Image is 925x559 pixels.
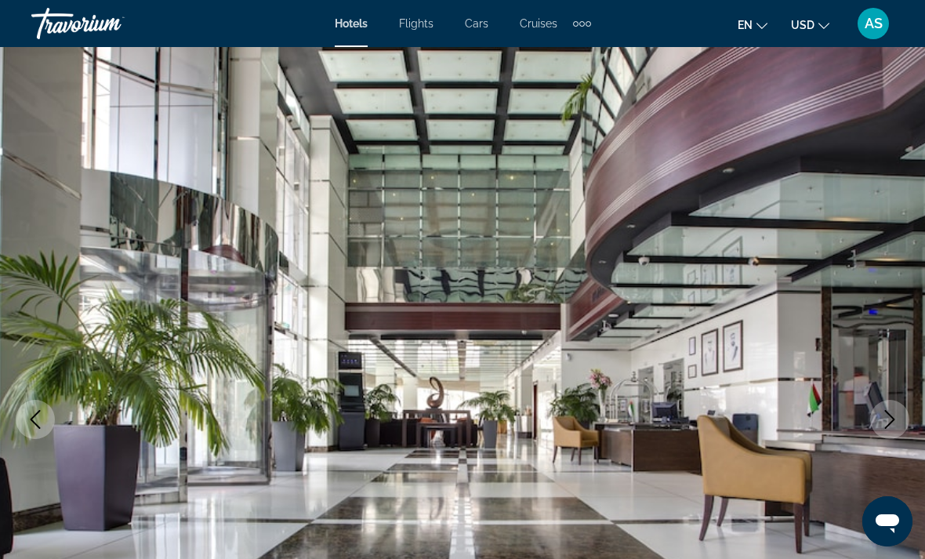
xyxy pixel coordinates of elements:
[573,11,591,36] button: Extra navigation items
[31,3,188,44] a: Travorium
[335,17,368,30] a: Hotels
[738,13,767,36] button: Change language
[520,17,557,30] a: Cruises
[738,19,753,31] span: en
[791,19,814,31] span: USD
[791,13,829,36] button: Change currency
[865,16,883,31] span: AS
[465,17,488,30] a: Cars
[853,7,894,40] button: User Menu
[862,496,912,546] iframe: Кнопка запуска окна обмена сообщениями
[870,400,909,439] button: Next image
[16,400,55,439] button: Previous image
[399,17,433,30] a: Flights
